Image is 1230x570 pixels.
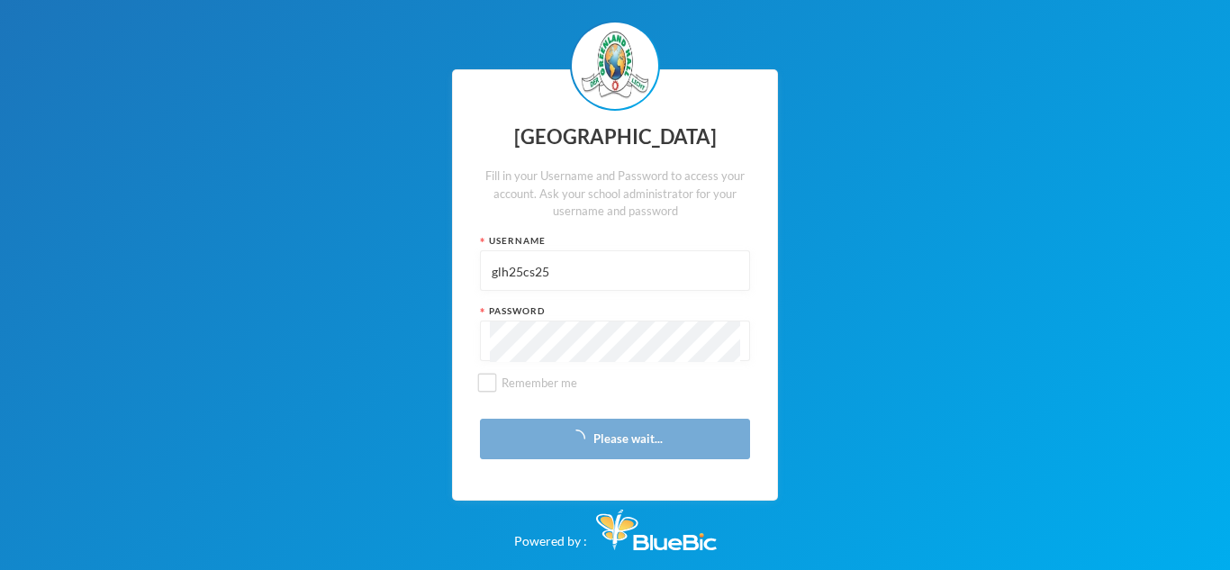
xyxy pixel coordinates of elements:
div: Password [480,304,750,318]
img: Bluebic [596,510,717,550]
div: Powered by : [514,501,717,550]
div: Username [480,234,750,248]
div: Fill in your Username and Password to access your account. Ask your school administrator for your... [480,167,750,221]
span: Remember me [494,375,584,390]
i: icon: loading [567,430,585,448]
div: [GEOGRAPHIC_DATA] [480,120,750,155]
button: Please wait... [480,419,750,459]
